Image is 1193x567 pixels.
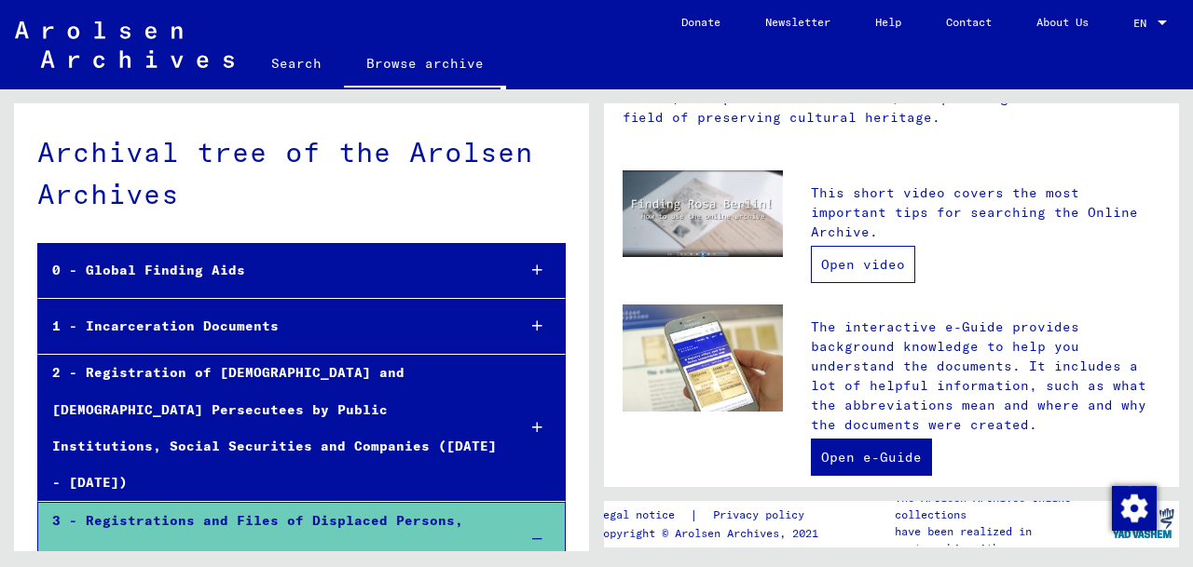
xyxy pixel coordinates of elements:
img: video.jpg [623,170,783,258]
div: 2 - Registration of [DEMOGRAPHIC_DATA] and [DEMOGRAPHIC_DATA] Persecutees by Public Institutions,... [38,355,501,501]
p: The Arolsen Archives online collections [895,490,1107,523]
a: Open e-Guide [811,439,932,476]
div: 1 - Incarceration Documents [38,308,501,344]
p: The interactive e-Guide provides background knowledge to help you understand the documents. It in... [811,317,1160,435]
a: Open video [811,246,915,283]
img: yv_logo.png [1108,500,1178,547]
span: EN [1133,17,1154,30]
p: Copyright © Arolsen Archives, 2021 [596,525,827,542]
img: Change consent [1112,486,1157,531]
a: Legal notice [596,506,690,525]
div: | [596,506,827,525]
a: Search [249,41,344,86]
a: Privacy policy [698,506,827,525]
img: Arolsen_neg.svg [15,21,234,68]
a: Browse archive [344,41,506,89]
p: This short video covers the most important tips for searching the Online Archive. [811,183,1160,242]
p: have been realized in partnership with [895,523,1107,557]
img: eguide.jpg [623,304,783,412]
div: Archival tree of the Arolsen Archives [37,131,566,215]
div: 0 - Global Finding Aids [38,252,501,289]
